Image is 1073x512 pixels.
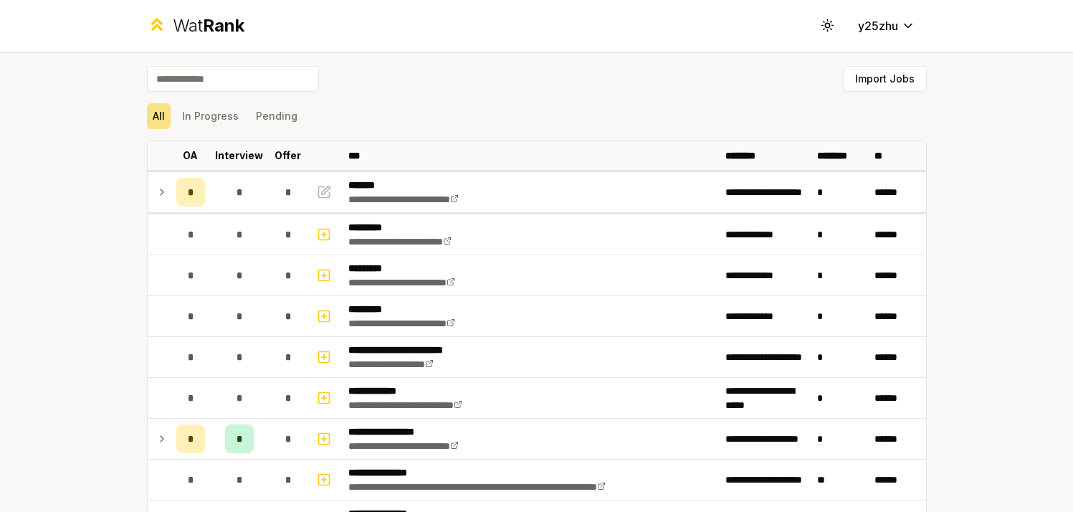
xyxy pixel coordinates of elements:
[843,66,927,92] button: Import Jobs
[176,103,244,129] button: In Progress
[250,103,303,129] button: Pending
[858,17,898,34] span: y25zhu
[147,14,245,37] a: WatRank
[147,103,171,129] button: All
[173,14,244,37] div: Wat
[847,13,927,39] button: y25zhu
[203,15,244,36] span: Rank
[275,148,301,163] p: Offer
[183,148,198,163] p: OA
[215,148,263,163] p: Interview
